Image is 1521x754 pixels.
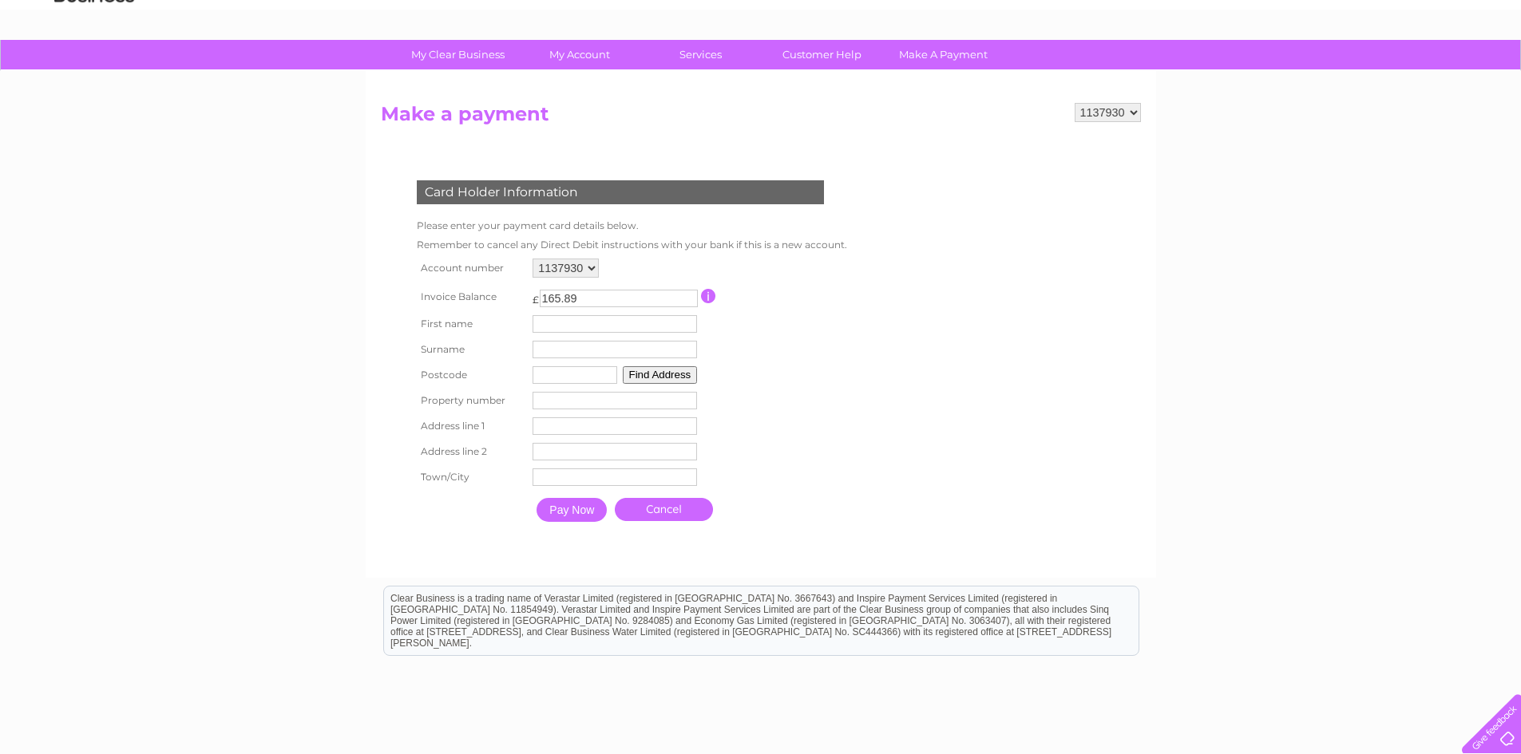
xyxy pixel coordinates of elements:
[413,255,529,282] th: Account number
[1382,68,1405,80] a: Blog
[417,180,824,204] div: Card Holder Information
[1415,68,1454,80] a: Contact
[1280,68,1315,80] a: Energy
[537,498,607,522] input: Pay Now
[413,464,529,490] th: Town/City
[635,40,766,69] a: Services
[413,337,529,362] th: Surname
[1240,68,1270,80] a: Water
[623,366,698,384] button: Find Address
[413,216,851,235] td: Please enter your payment card details below.
[53,41,135,90] img: logo.png
[533,286,539,306] td: £
[1325,68,1372,80] a: Telecoms
[756,40,888,69] a: Customer Help
[1468,68,1506,80] a: Log out
[615,498,713,521] a: Cancel
[513,40,645,69] a: My Account
[413,362,529,388] th: Postcode
[413,282,529,311] th: Invoice Balance
[392,40,524,69] a: My Clear Business
[413,413,529,439] th: Address line 1
[384,9,1139,77] div: Clear Business is a trading name of Verastar Limited (registered in [GEOGRAPHIC_DATA] No. 3667643...
[413,311,529,337] th: First name
[1220,8,1330,28] a: 0333 014 3131
[381,103,1141,133] h2: Make a payment
[877,40,1009,69] a: Make A Payment
[701,289,716,303] input: Information
[413,439,529,464] th: Address line 2
[413,235,851,255] td: Remember to cancel any Direct Debit instructions with your bank if this is a new account.
[413,388,529,413] th: Property number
